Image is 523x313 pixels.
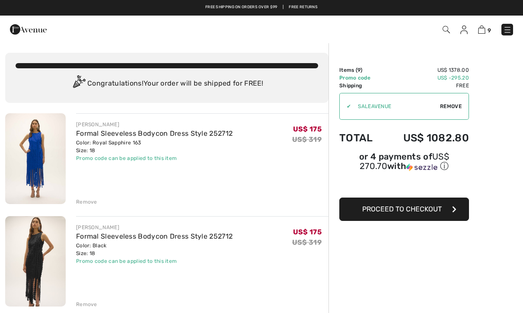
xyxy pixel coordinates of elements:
[478,26,485,34] img: Shopping Bag
[357,67,360,73] span: 9
[76,154,233,162] div: Promo code can be applied to this item
[339,198,469,221] button: Proceed to Checkout
[76,242,233,257] div: Color: Black Size: 18
[339,123,383,153] td: Total
[440,102,462,110] span: Remove
[351,93,440,119] input: Promo code
[10,25,47,33] a: 1ère Avenue
[70,75,87,93] img: Congratulation2.svg
[76,139,233,154] div: Color: Royal Sapphire 163 Size: 18
[76,300,97,308] div: Remove
[339,66,383,74] td: Items ( )
[5,113,66,204] img: Formal Sleeveless Bodycon Dress Style 252712
[339,153,469,175] div: or 4 payments ofUS$ 270.70withSezzle Click to learn more about Sezzle
[362,205,442,213] span: Proceed to Checkout
[383,123,469,153] td: US$ 1082.80
[76,121,233,128] div: [PERSON_NAME]
[383,74,469,82] td: US$ -295.20
[478,24,491,35] a: 9
[76,224,233,231] div: [PERSON_NAME]
[205,4,277,10] a: Free shipping on orders over $99
[289,4,318,10] a: Free Returns
[292,135,322,144] s: US$ 319
[339,82,383,89] td: Shipping
[383,82,469,89] td: Free
[293,228,322,236] span: US$ 175
[283,4,284,10] span: |
[339,175,469,195] iframe: PayPal-paypal
[76,129,233,137] a: Formal Sleeveless Bodycon Dress Style 252712
[293,125,322,133] span: US$ 175
[5,216,66,307] img: Formal Sleeveless Bodycon Dress Style 252712
[10,21,47,38] img: 1ère Avenue
[340,102,351,110] div: ✔
[360,151,449,171] span: US$ 270.70
[339,153,469,172] div: or 4 payments of with
[503,26,512,34] img: Menu
[292,238,322,246] s: US$ 319
[76,257,233,265] div: Promo code can be applied to this item
[76,232,233,240] a: Formal Sleeveless Bodycon Dress Style 252712
[76,198,97,206] div: Remove
[383,66,469,74] td: US$ 1378.00
[443,26,450,33] img: Search
[488,27,491,34] span: 9
[460,26,468,34] img: My Info
[406,163,437,171] img: Sezzle
[339,74,383,82] td: Promo code
[16,75,318,93] div: Congratulations! Your order will be shipped for FREE!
